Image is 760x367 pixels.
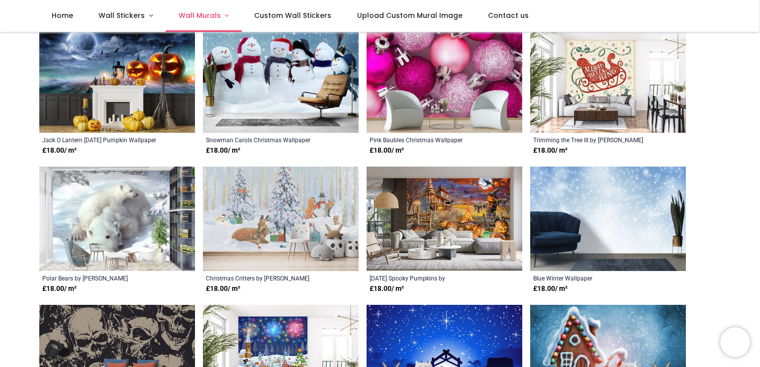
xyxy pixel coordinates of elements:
[720,327,750,357] iframe: Brevo live chat
[52,10,73,20] span: Home
[488,10,529,20] span: Contact us
[203,28,359,133] img: Snowman Carols Christmas Wall Mural Wallpaper
[98,10,145,20] span: Wall Stickers
[357,10,463,20] span: Upload Custom Mural Image
[206,136,326,144] a: Snowman Carols Christmas Wallpaper
[533,136,653,144] a: Trimming the Tree III by [PERSON_NAME]
[370,146,404,156] strong: £ 18.00 / m²
[370,136,489,144] a: Pink Baubles Christmas Wallpaper
[206,146,240,156] strong: £ 18.00 / m²
[206,284,240,294] strong: £ 18.00 / m²
[530,167,686,271] img: Blue Winter Wall Mural Wallpaper
[42,284,77,294] strong: £ 18.00 / m²
[533,146,568,156] strong: £ 18.00 / m²
[530,28,686,133] img: Trimming the Tree III Wall Mural by Janelle Penner
[203,167,359,271] img: Christmas Critters Wall Mural by Emily Adams
[370,274,489,282] a: [DATE] Spooky Pumpkins by [PERSON_NAME]
[367,167,522,271] img: Halloween Spooky Pumpkins Wall Mural by Adrian Chesterman
[533,284,568,294] strong: £ 18.00 / m²
[367,28,522,133] img: Pink Baubles Christmas Wall Mural Wallpaper
[42,274,162,282] a: Polar Bears by [PERSON_NAME]
[42,136,162,144] a: Jack O Lantern [DATE] Pumpkin Wallpaper
[39,28,195,133] img: Jack O Lantern Halloween Pumpkin Wall Mural Wallpaper
[533,274,653,282] a: Blue Winter Wallpaper
[39,167,195,271] img: Polar Bears Wall Mural by Elena Dudina
[206,274,326,282] a: Christmas Critters by [PERSON_NAME]
[254,10,331,20] span: Custom Wall Stickers
[42,146,77,156] strong: £ 18.00 / m²
[179,10,221,20] span: Wall Murals
[370,284,404,294] strong: £ 18.00 / m²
